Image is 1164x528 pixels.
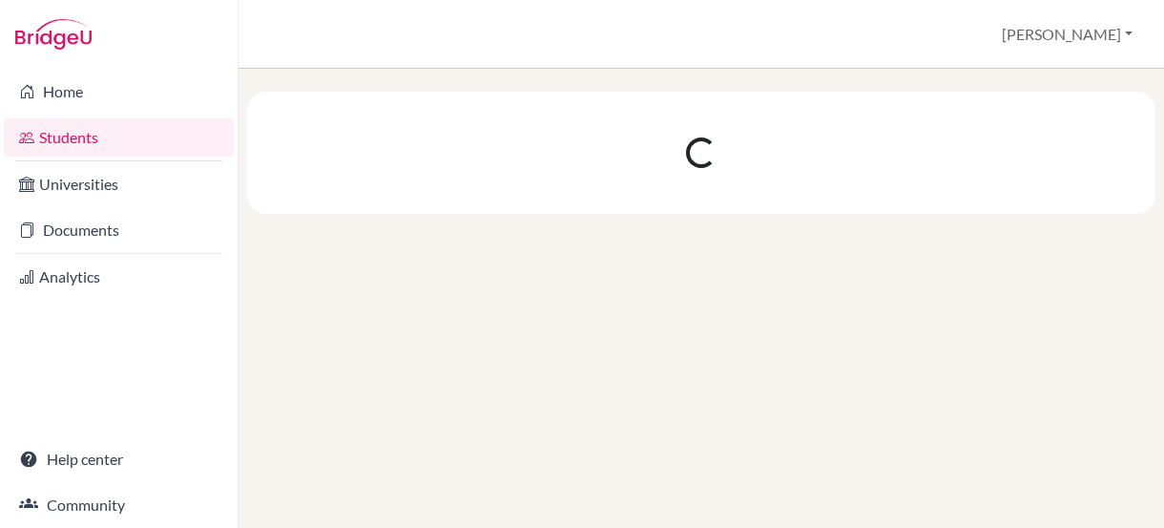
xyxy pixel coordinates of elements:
[4,73,234,111] a: Home
[4,440,234,478] a: Help center
[4,258,234,296] a: Analytics
[4,165,234,203] a: Universities
[4,211,234,249] a: Documents
[4,486,234,524] a: Community
[993,16,1141,53] button: [PERSON_NAME]
[15,19,92,50] img: Bridge-U
[4,118,234,157] a: Students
